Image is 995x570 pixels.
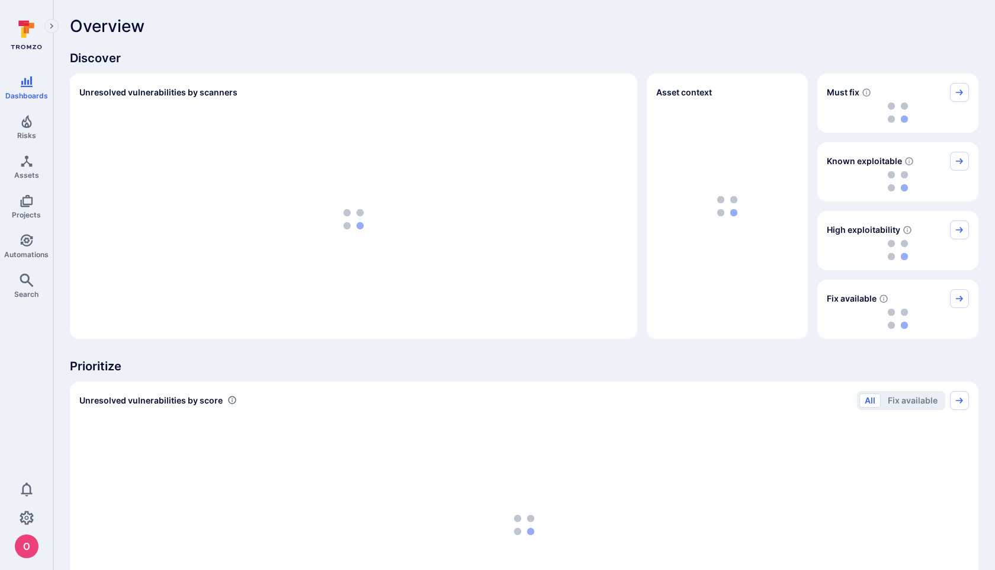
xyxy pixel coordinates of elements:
svg: Confirmed exploitable by KEV [904,156,914,166]
div: Known exploitable [817,142,978,201]
span: Assets [14,171,39,180]
button: All [859,393,881,408]
div: oleg malkov [15,534,38,558]
div: Must fix [817,73,978,133]
svg: Vulnerabilities with fix available [879,294,888,303]
div: loading spinner [827,171,969,192]
div: loading spinner [827,308,969,329]
button: Expand navigation menu [44,19,59,33]
span: Asset context [656,87,712,98]
span: Prioritize [70,358,978,374]
span: Automations [4,250,49,259]
span: High exploitability [827,224,900,236]
div: loading spinner [79,109,628,329]
img: ACg8ocJcCe-YbLxGm5tc0PuNRxmgP8aEm0RBXn6duO8aeMVK9zjHhw=s96-c [15,534,38,558]
span: Search [14,290,38,299]
img: Loading... [888,309,908,329]
div: loading spinner [827,239,969,261]
span: Unresolved vulnerabilities by score [79,395,223,406]
h2: Unresolved vulnerabilities by scanners [79,87,237,98]
img: Loading... [344,209,364,229]
img: Loading... [888,240,908,260]
span: Dashboards [5,91,48,100]
img: Loading... [514,515,534,535]
span: Known exploitable [827,155,902,167]
img: Loading... [888,171,908,191]
div: Fix available [817,280,978,339]
div: High exploitability [817,211,978,270]
svg: Risk score >=40 , missed SLA [862,88,871,97]
span: Fix available [827,293,877,305]
div: Number of vulnerabilities in status 'Open' 'Triaged' and 'In process' grouped by score [227,394,237,406]
svg: EPSS score ≥ 0.7 [903,225,912,235]
div: loading spinner [827,102,969,123]
span: Projects [12,210,41,219]
span: Overview [70,17,145,36]
span: Risks [17,131,36,140]
img: Loading... [888,103,908,123]
i: Expand navigation menu [47,21,56,31]
span: Must fix [827,87,859,98]
span: Discover [70,50,978,66]
button: Fix available [882,393,943,408]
